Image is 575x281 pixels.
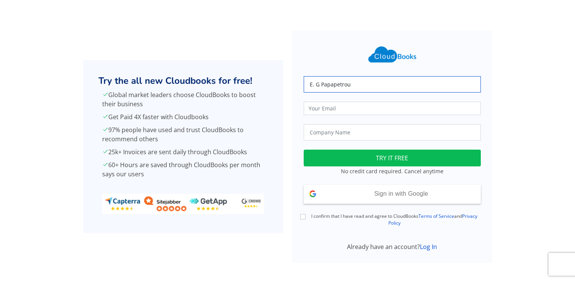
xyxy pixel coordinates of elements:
label: I confirm that I have read and agree to CloudBooks and [308,213,481,227]
span: Sign in with Google [374,190,428,197]
h2: Try the all new Cloudbooks for free! [98,75,268,86]
img: Cloudbooks Logo [364,42,421,67]
p: Global market leaders choose CloudBooks to boost their business [102,90,264,109]
button: TRY IT FREE [304,150,481,166]
div: Already have an account? [299,242,485,251]
p: 60+ Hours are saved through CloudBooks per month says our users [102,160,264,179]
p: 25k+ Invoices are sent daily through CloudBooks [102,147,264,156]
input: Your Email [304,102,481,115]
small: No credit card required. Cancel anytime [341,168,444,175]
input: Your Name [304,76,481,93]
p: 97% people have used and trust CloudBooks to recommend others [102,125,264,144]
a: Log In [420,243,437,251]
p: Get Paid 4X faster with Cloudbooks [102,112,264,121]
img: ratings_banner.png [102,194,264,214]
input: Company Name [304,124,481,140]
a: Privacy Policy [388,213,478,226]
a: Terms of Service [418,213,454,219]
